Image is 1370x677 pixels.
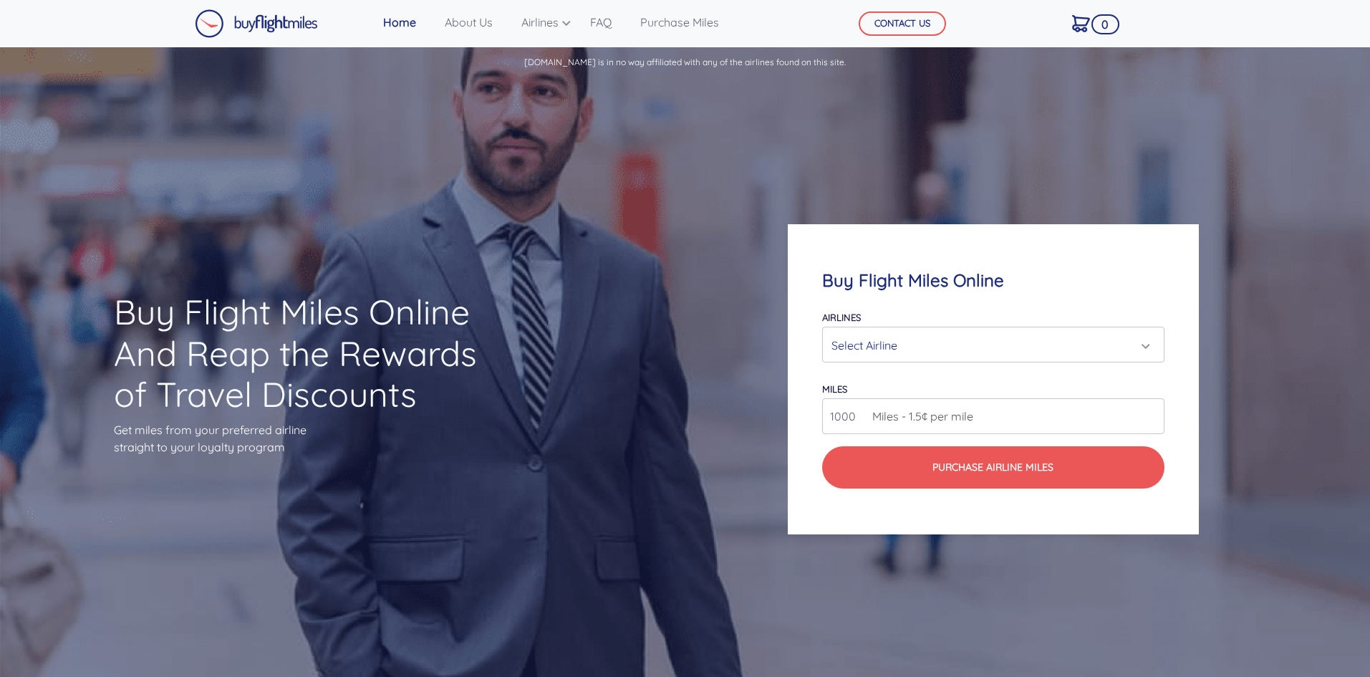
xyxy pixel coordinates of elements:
a: About Us [439,8,498,37]
a: FAQ [584,8,617,37]
a: Buy Flight Miles Logo [195,6,318,42]
a: 0 [1066,8,1096,38]
button: CONTACT US [859,11,946,36]
p: Get miles from your preferred airline straight to your loyalty program [114,421,502,456]
label: Airlines [822,312,861,323]
h4: Buy Flight Miles Online [822,270,1164,291]
a: Airlines [516,8,567,37]
span: Miles - 1.5¢ per mile [865,408,973,425]
img: Buy Flight Miles Logo [195,9,318,38]
button: Select Airline [822,327,1164,362]
h1: Buy Flight Miles Online And Reap the Rewards of Travel Discounts [114,292,502,416]
span: 0 [1091,14,1119,34]
button: Purchase Airline Miles [822,446,1164,489]
img: Cart [1072,15,1090,32]
div: Select Airline [831,332,1146,359]
a: Home [377,8,422,37]
a: Purchase Miles [635,8,725,37]
label: miles [822,383,847,395]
